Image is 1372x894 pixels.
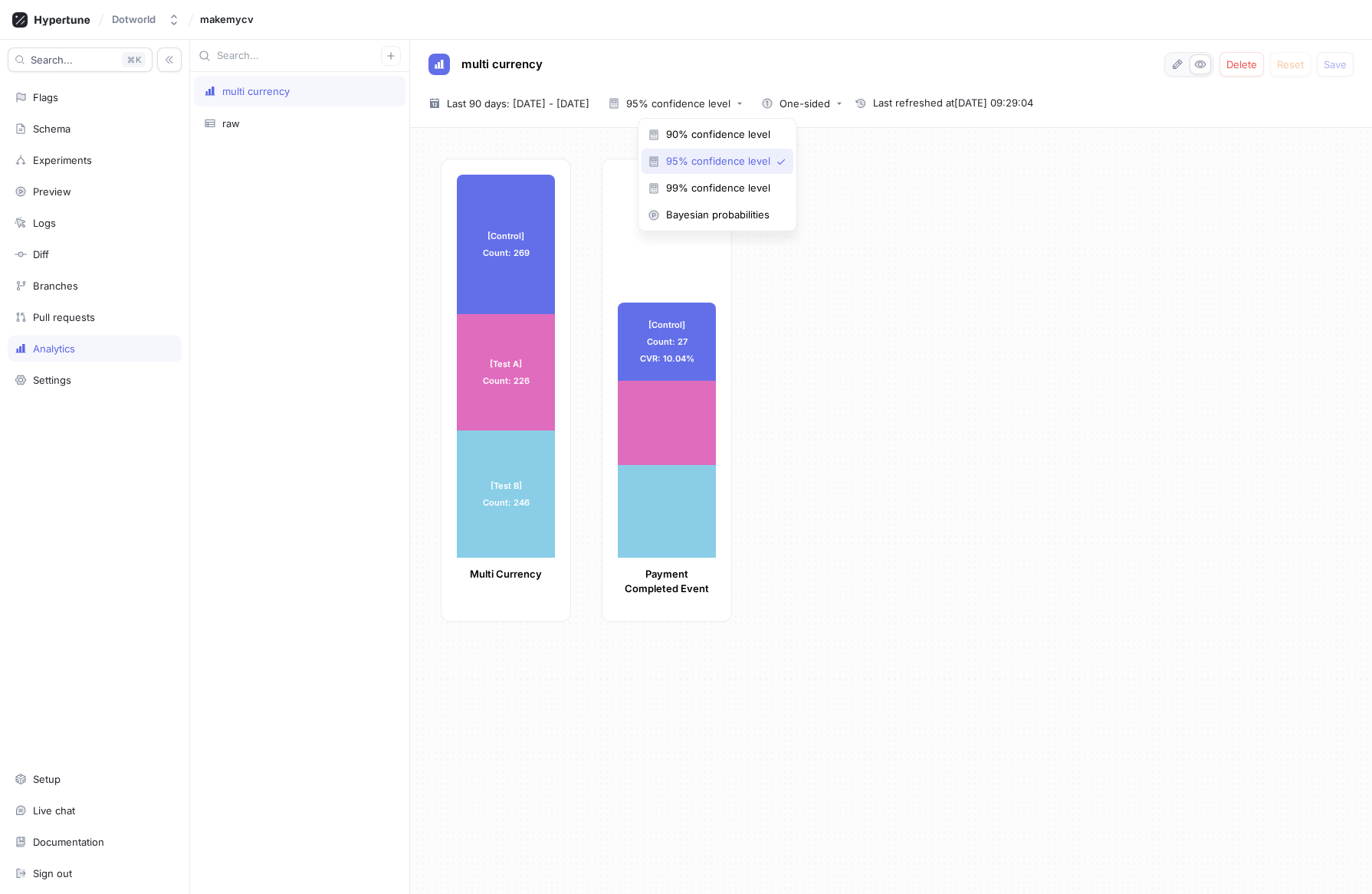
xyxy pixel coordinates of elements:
div: Preview [33,185,71,198]
div: 95% confidence level [626,99,730,109]
div: Documentation [33,836,104,848]
button: 95% confidence level [602,92,749,115]
button: Reset [1270,52,1311,77]
div: raw [222,117,240,129]
div: Experiments [33,154,92,166]
a: Documentation [8,829,182,855]
button: Delete [1219,52,1264,77]
span: makemycv [200,14,254,25]
p: Payment Completed Event [618,567,716,597]
div: Diff [33,248,49,260]
div: One-sided [780,99,830,109]
button: Search...K [8,47,153,72]
button: Save [1317,52,1354,77]
div: [Control] Count: 27 CVR: 10.04% [618,303,716,381]
div: K [122,52,146,67]
div: Analytics [33,342,75,355]
div: Settings [33,374,71,386]
span: Reset [1277,60,1304,69]
span: Last 90 days: [DATE] - [DATE] [447,96,589,111]
div: [Test A] Count: 226 [457,314,555,431]
div: Flags [33,91,58,103]
div: [Test B] Count: 246 [457,431,555,558]
span: Bayesian probabilities [666,208,780,221]
div: multi currency [222,85,290,97]
span: 99% confidence level [666,182,780,195]
button: One-sided [755,92,848,115]
div: Setup [33,773,61,785]
div: Live chat [33,804,75,817]
span: Search... [31,55,73,64]
span: Last refreshed at [DATE] 09:29:04 [873,96,1033,111]
span: 90% confidence level [666,128,780,141]
span: Delete [1226,60,1257,69]
p: Multi Currency [457,567,555,582]
div: Dotworld [112,13,156,26]
div: Branches [33,280,78,292]
input: Search... [217,48,381,64]
div: Sign out [33,867,72,879]
span: 95% confidence level [666,155,770,168]
span: Save [1324,60,1347,69]
div: [Control] Count: 269 [457,175,555,314]
div: Logs [33,217,56,229]
div: Schema [33,123,71,135]
button: Dotworld [106,7,186,32]
div: Pull requests [33,311,95,323]
span: multi currency [461,58,543,70]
